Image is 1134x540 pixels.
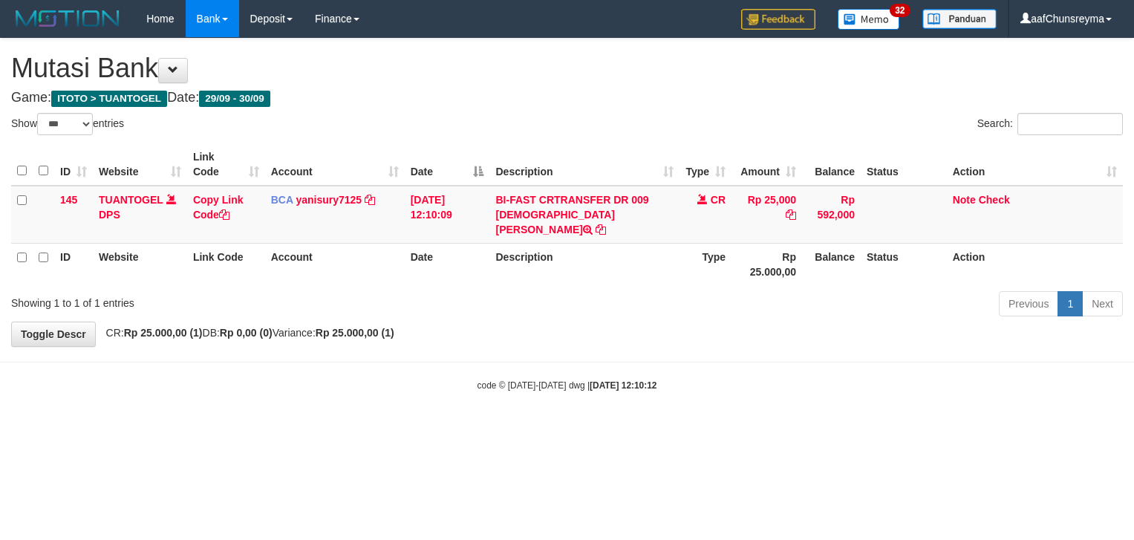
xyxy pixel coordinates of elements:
th: Amount: activate to sort column ascending [731,143,802,186]
th: Action [947,243,1123,285]
th: Description: activate to sort column ascending [489,143,680,186]
a: Copy Rp 25,000 to clipboard [786,209,796,221]
th: Balance [802,243,861,285]
a: Copy Link Code [193,194,244,221]
td: DPS [93,186,187,244]
a: 1 [1058,291,1083,316]
th: Rp 25.000,00 [731,243,802,285]
span: 145 [60,194,77,206]
th: Description [489,243,680,285]
a: yanisury7125 [296,194,362,206]
a: Next [1082,291,1123,316]
th: Status [861,243,947,285]
th: ID [54,243,93,285]
th: Balance [802,143,861,186]
a: Toggle Descr [11,322,96,347]
th: Date: activate to sort column descending [405,143,490,186]
th: Account: activate to sort column ascending [265,143,405,186]
div: Showing 1 to 1 of 1 entries [11,290,461,310]
label: Show entries [11,113,124,135]
h4: Game: Date: [11,91,1123,105]
label: Search: [977,113,1123,135]
td: BI-FAST CRTRANSFER DR 009 [DEMOGRAPHIC_DATA][PERSON_NAME] [489,186,680,244]
span: ITOTO > TUANTOGEL [51,91,167,107]
th: Type: activate to sort column ascending [680,143,731,186]
img: MOTION_logo.png [11,7,124,30]
th: ID: activate to sort column ascending [54,143,93,186]
td: Rp 25,000 [731,186,802,244]
a: TUANTOGEL [99,194,163,206]
th: Date [405,243,490,285]
span: 29/09 - 30/09 [199,91,270,107]
small: code © [DATE]-[DATE] dwg | [478,380,657,391]
th: Type [680,243,731,285]
td: [DATE] 12:10:09 [405,186,490,244]
img: Feedback.jpg [741,9,815,30]
img: panduan.png [922,9,997,29]
span: 32 [890,4,910,17]
a: Previous [999,291,1058,316]
strong: Rp 25.000,00 (1) [316,327,394,339]
th: Website: activate to sort column ascending [93,143,187,186]
strong: Rp 25.000,00 (1) [124,327,203,339]
select: Showentries [37,113,93,135]
span: BCA [271,194,293,206]
th: Website [93,243,187,285]
th: Account [265,243,405,285]
img: Button%20Memo.svg [838,9,900,30]
td: Rp 592,000 [802,186,861,244]
th: Link Code: activate to sort column ascending [187,143,265,186]
span: CR [711,194,726,206]
strong: Rp 0,00 (0) [220,327,273,339]
th: Action: activate to sort column ascending [947,143,1123,186]
th: Status [861,143,947,186]
a: Copy BI-FAST CRTRANSFER DR 009 MUHAMMAD FURKAN to clipboard [596,224,606,235]
strong: [DATE] 12:10:12 [590,380,656,391]
h1: Mutasi Bank [11,53,1123,83]
input: Search: [1017,113,1123,135]
a: Copy yanisury7125 to clipboard [365,194,375,206]
a: Note [953,194,976,206]
span: CR: DB: Variance: [99,327,394,339]
a: Check [979,194,1010,206]
th: Link Code [187,243,265,285]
